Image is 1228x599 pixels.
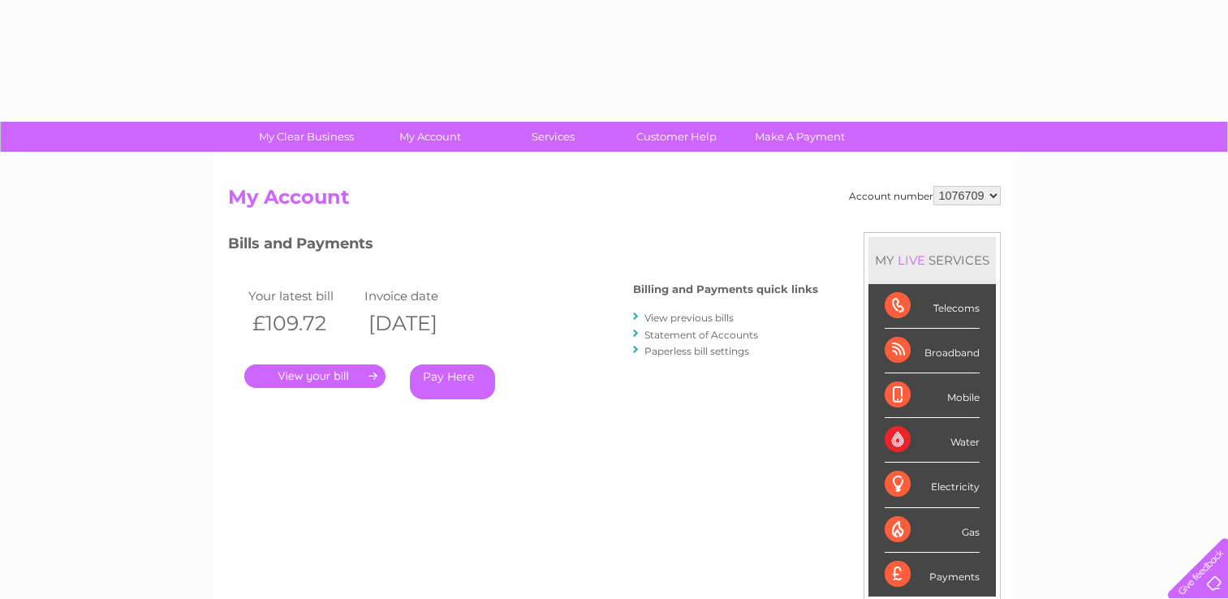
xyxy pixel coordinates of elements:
[244,307,361,340] th: £109.72
[244,364,386,388] a: .
[644,345,749,357] a: Paperless bill settings
[849,186,1001,205] div: Account number
[363,122,497,152] a: My Account
[885,329,980,373] div: Broadband
[244,285,361,307] td: Your latest bill
[885,284,980,329] div: Telecoms
[610,122,743,152] a: Customer Help
[239,122,373,152] a: My Clear Business
[885,463,980,507] div: Electricity
[644,329,758,341] a: Statement of Accounts
[410,364,495,399] a: Pay Here
[633,283,818,295] h4: Billing and Payments quick links
[885,508,980,553] div: Gas
[360,285,477,307] td: Invoice date
[885,553,980,597] div: Payments
[486,122,620,152] a: Services
[733,122,867,152] a: Make A Payment
[644,312,734,324] a: View previous bills
[894,252,929,268] div: LIVE
[228,186,1001,217] h2: My Account
[885,418,980,463] div: Water
[360,307,477,340] th: [DATE]
[885,373,980,418] div: Mobile
[228,232,818,261] h3: Bills and Payments
[868,237,996,283] div: MY SERVICES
